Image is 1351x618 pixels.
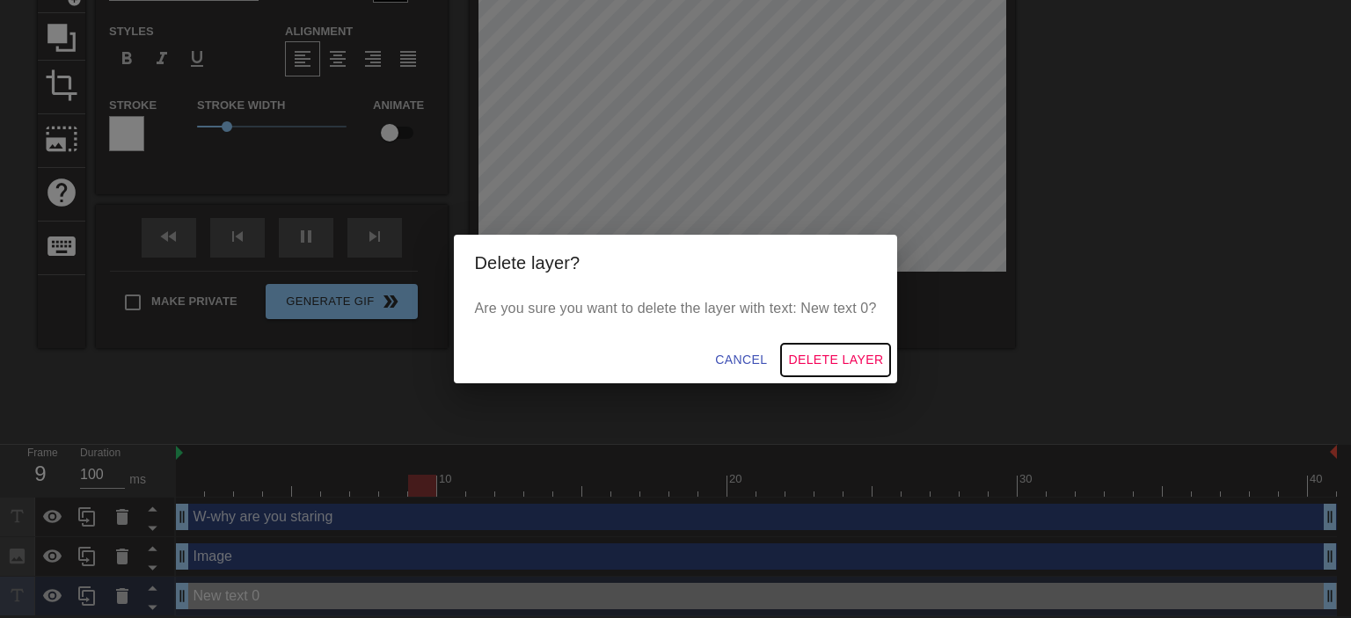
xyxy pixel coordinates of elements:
h2: Delete layer? [475,249,877,277]
button: Cancel [708,344,774,376]
span: Delete Layer [788,349,883,371]
span: Cancel [715,349,767,371]
button: Delete Layer [781,344,890,376]
p: Are you sure you want to delete the layer with text: New text 0? [475,298,877,319]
